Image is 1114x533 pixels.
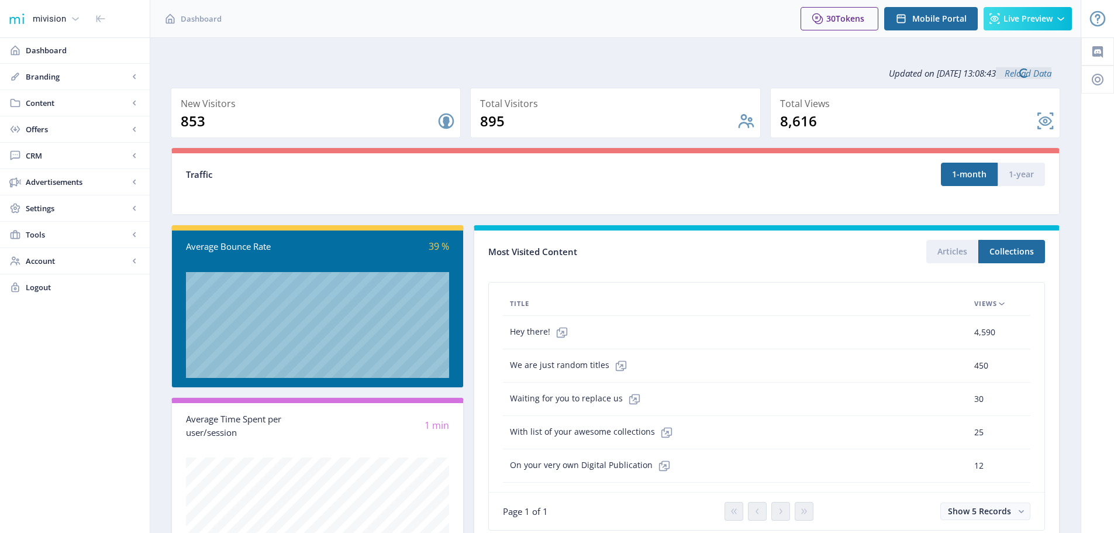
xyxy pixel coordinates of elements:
span: Title [510,297,529,311]
span: 12 [974,459,984,473]
span: Settings [26,202,129,214]
span: Show 5 Records [948,506,1011,517]
button: 30Tokens [801,7,878,30]
span: Account [26,255,129,267]
div: mivision [33,6,66,32]
span: On your very own Digital Publication [510,454,676,477]
span: 4,590 [974,325,995,339]
span: We are just random titles [510,354,633,377]
span: Page 1 of 1 [503,506,548,517]
span: Dashboard [181,13,222,25]
div: Average Bounce Rate [186,240,318,253]
div: Average Time Spent per user/session [186,412,318,439]
div: Total Visitors [480,95,755,112]
span: With list of your awesome collections [510,421,678,444]
span: Views [974,297,997,311]
span: Branding [26,71,129,82]
a: Reload Data [996,67,1051,79]
span: Advertisements [26,176,129,188]
div: Traffic [186,168,616,181]
span: Mobile Portal [912,14,967,23]
span: Waiting for you to replace us [510,387,646,411]
span: Tools [26,229,129,240]
button: Collections [978,240,1045,263]
span: 450 [974,359,988,373]
div: 8,616 [780,112,1036,130]
span: Dashboard [26,44,140,56]
span: Offers [26,123,129,135]
span: 25 [974,425,984,439]
span: Live Preview [1003,14,1053,23]
div: 853 [181,112,437,130]
div: 1 min [318,419,449,432]
div: Total Views [780,95,1055,112]
button: Show 5 Records [940,503,1030,520]
span: 39 % [429,240,449,253]
button: 1-month [941,163,998,186]
button: Live Preview [984,7,1072,30]
span: Logout [26,281,140,293]
button: Mobile Portal [884,7,978,30]
button: Articles [926,240,978,263]
span: Tokens [836,13,864,24]
div: Updated on [DATE] 13:08:43 [171,59,1060,88]
img: 1f20cf2a-1a19-485c-ac21-848c7d04f45b.png [7,9,26,28]
div: New Visitors [181,95,456,112]
span: Content [26,97,129,109]
span: CRM [26,150,129,161]
span: Hey there! [510,321,574,344]
span: 30 [974,392,984,406]
div: 895 [480,112,736,130]
div: Most Visited Content [488,243,767,261]
button: 1-year [998,163,1045,186]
